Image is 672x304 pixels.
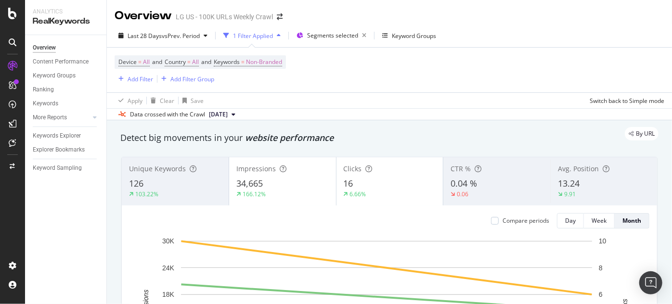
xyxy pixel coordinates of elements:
div: Analytics [33,8,99,16]
a: Keywords Explorer [33,131,100,141]
div: arrow-right-arrow-left [277,13,283,20]
div: Overview [115,8,172,24]
button: [DATE] [205,109,239,120]
span: All [192,55,199,69]
div: 1 Filter Applied [233,32,273,40]
div: Keyword Sampling [33,163,82,173]
div: 9.91 [564,190,576,198]
div: Day [565,216,576,225]
div: Open Intercom Messenger [639,271,662,294]
div: RealKeywords [33,16,99,27]
text: 8 [599,264,603,272]
span: 13.24 [558,177,580,189]
button: Keyword Groups [378,28,440,43]
button: Last 28 DaysvsPrev. Period [115,28,211,43]
a: Keyword Sampling [33,163,100,173]
div: 0.06 [457,190,468,198]
a: Content Performance [33,57,100,67]
span: = [138,58,142,66]
button: Add Filter [115,73,153,85]
a: More Reports [33,113,90,123]
span: 2025 Sep. 14th [209,110,228,119]
text: 18K [162,291,175,298]
div: Compare periods [503,216,549,225]
a: Overview [33,43,100,53]
div: Keyword Groups [392,32,436,40]
span: Country [165,58,186,66]
span: Last 28 Days [128,32,162,40]
div: Switch back to Simple mode [590,97,664,105]
div: 166.12% [243,190,266,198]
span: Clicks [344,164,362,173]
span: 0.04 % [451,177,477,189]
button: Month [615,213,649,228]
span: = [187,58,191,66]
a: Keyword Groups [33,71,100,81]
text: 10 [599,237,607,245]
div: Month [622,216,641,225]
div: Keyword Groups [33,71,76,81]
span: Segments selected [307,31,358,39]
div: Ranking [33,85,54,95]
div: Week [592,216,607,225]
button: Clear [147,93,174,108]
span: 34,665 [236,177,263,189]
div: Save [191,97,204,105]
span: By URL [636,131,655,137]
span: Unique Keywords [129,164,186,173]
div: LG US - 100K URLs Weekly Crawl [176,12,273,22]
span: Non-Branded [246,55,282,69]
div: 103.22% [135,190,158,198]
div: 6.66% [350,190,366,198]
span: and [152,58,162,66]
button: Segments selected [293,28,370,43]
div: Keywords [33,99,58,109]
div: Add Filter [128,75,153,83]
span: Keywords [214,58,240,66]
text: 6 [599,291,603,298]
span: Device [118,58,137,66]
div: legacy label [625,127,659,140]
a: Ranking [33,85,100,95]
span: 16 [344,177,353,189]
div: Apply [128,97,142,105]
div: Data crossed with the Crawl [130,110,205,119]
span: and [201,58,211,66]
button: Apply [115,93,142,108]
div: Clear [160,97,174,105]
a: Keywords [33,99,100,109]
div: Overview [33,43,56,53]
button: Day [557,213,584,228]
text: 30K [162,237,175,245]
span: 126 [129,177,143,189]
div: Keywords Explorer [33,131,81,141]
button: Switch back to Simple mode [586,93,664,108]
div: Explorer Bookmarks [33,145,85,155]
span: All [143,55,150,69]
button: Week [584,213,615,228]
span: Avg. Position [558,164,599,173]
text: 24K [162,264,175,272]
button: Add Filter Group [157,73,214,85]
div: Add Filter Group [170,75,214,83]
span: Impressions [236,164,276,173]
a: Explorer Bookmarks [33,145,100,155]
span: vs Prev. Period [162,32,200,40]
span: = [241,58,245,66]
div: Content Performance [33,57,89,67]
button: Save [179,93,204,108]
div: More Reports [33,113,67,123]
span: CTR % [451,164,471,173]
button: 1 Filter Applied [220,28,284,43]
